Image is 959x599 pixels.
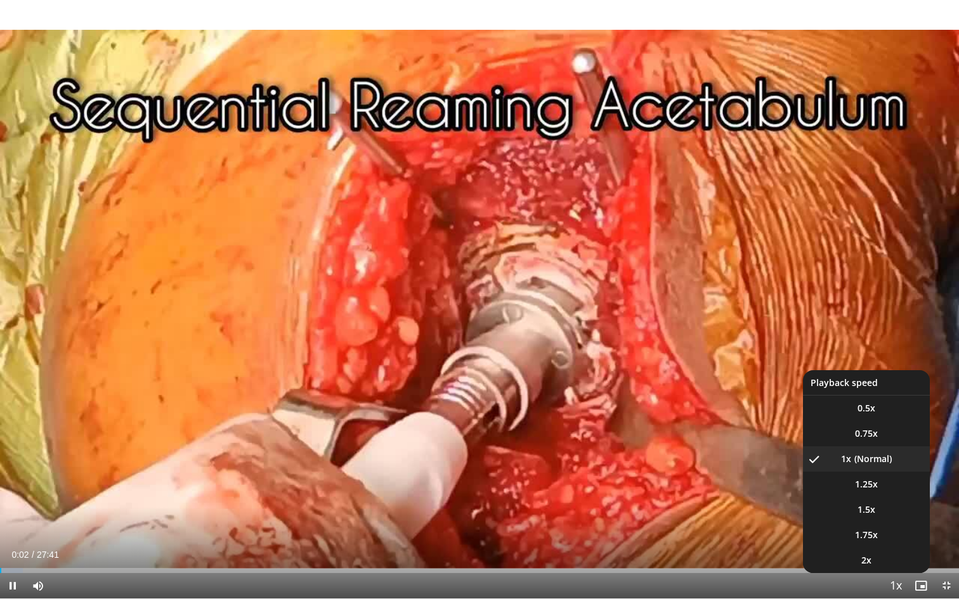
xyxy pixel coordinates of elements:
span: 0.75x [855,427,878,440]
span: 1x [841,453,851,465]
span: 2x [861,554,871,567]
span: 0:02 [11,550,29,560]
span: 1.5x [858,503,875,516]
span: / [32,550,34,560]
button: Exit Fullscreen [934,573,959,598]
button: Enable picture-in-picture mode [908,573,934,598]
span: 27:41 [37,550,59,560]
button: Mute [25,573,51,598]
button: Playback Rate [883,573,908,598]
span: 1.25x [855,478,878,491]
span: 1.75x [855,529,878,541]
span: 0.5x [858,402,875,415]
